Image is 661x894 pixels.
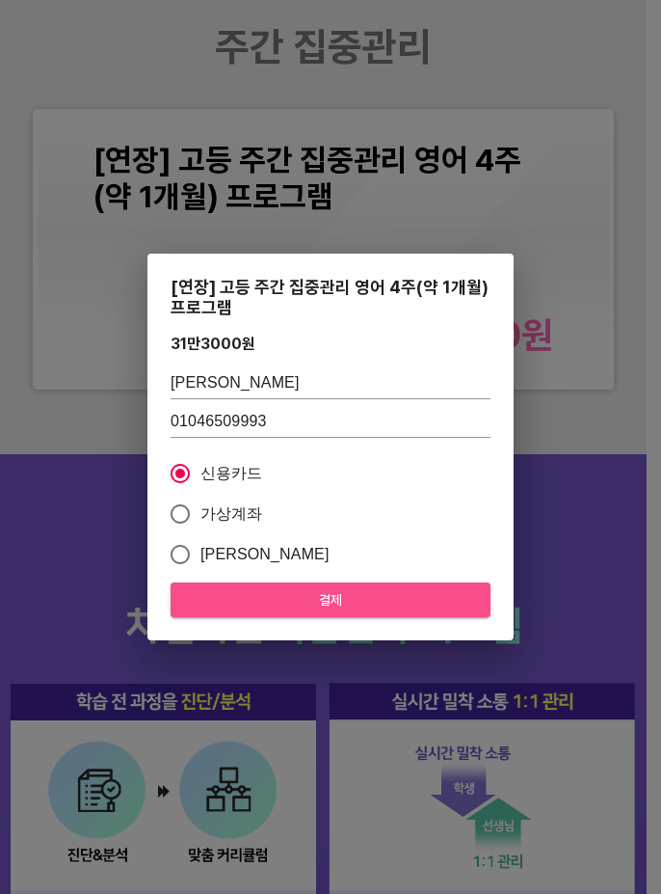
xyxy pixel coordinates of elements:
input: 학생 이름 [171,368,490,399]
span: [PERSON_NAME] [200,543,330,566]
div: 31만3000 원 [171,335,255,353]
span: 신용카드 [200,462,263,485]
span: 가상계좌 [200,502,263,526]
div: [연장] 고등 주간 집중관리 영어 4주(약 1개월) 프로그램 [171,277,490,317]
input: 학생 연락처 [171,407,490,438]
span: 결제 [186,588,475,612]
button: 결제 [171,582,490,618]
